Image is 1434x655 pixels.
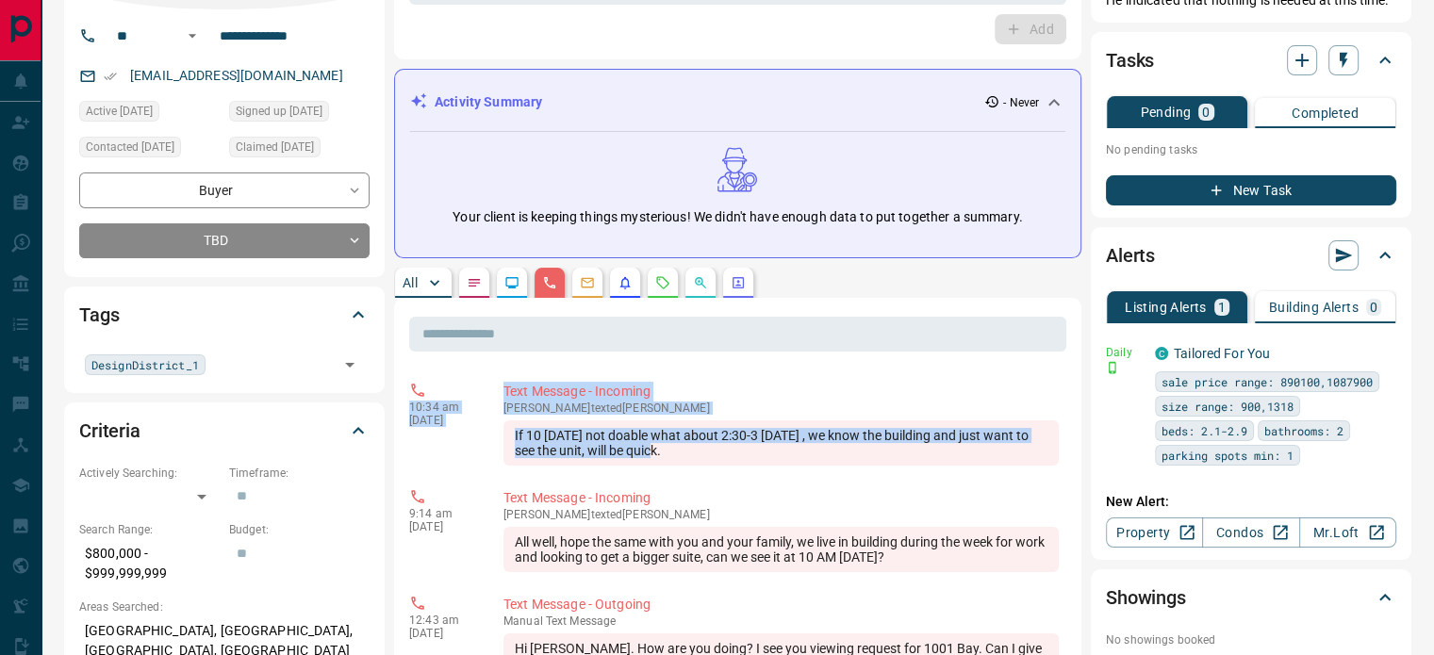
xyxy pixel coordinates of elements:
div: Fri Dec 31 2021 [79,101,220,127]
p: $800,000 - $999,999,999 [79,538,220,589]
svg: Email Verified [104,70,117,83]
p: Areas Searched: [79,598,370,615]
svg: Push Notification Only [1106,361,1119,374]
h2: Showings [1106,582,1186,613]
p: [PERSON_NAME] texted [PERSON_NAME] [503,401,1059,415]
a: Tailored For You [1174,346,1270,361]
p: No showings booked [1106,631,1396,648]
a: [EMAIL_ADDRESS][DOMAIN_NAME] [130,68,343,83]
button: New Task [1106,175,1396,205]
span: manual [503,614,543,628]
p: Pending [1140,106,1191,119]
p: Completed [1292,106,1359,120]
div: Buyer [79,172,370,207]
svg: Opportunities [693,275,708,290]
p: 10:34 am [409,401,475,414]
p: [DATE] [409,627,475,640]
div: TBD [79,223,370,258]
p: Daily [1106,344,1144,361]
p: Building Alerts [1269,301,1359,314]
p: Activity Summary [435,92,542,112]
p: 0 [1202,106,1210,119]
p: Timeframe: [229,465,370,482]
span: beds: 2.1-2.9 [1162,421,1247,440]
span: Signed up [DATE] [236,102,322,121]
span: parking spots min: 1 [1162,446,1294,465]
div: Thu Mar 11 2021 [229,101,370,127]
p: New Alert: [1106,492,1396,512]
div: Tags [79,292,370,337]
svg: Lead Browsing Activity [504,275,519,290]
div: Fri Mar 12 2021 [229,137,370,163]
div: Tue Mar 29 2022 [79,137,220,163]
p: No pending tasks [1106,136,1396,164]
a: Property [1106,517,1203,548]
a: Mr.Loft [1299,517,1396,548]
h2: Tags [79,300,119,330]
svg: Calls [542,275,557,290]
span: sale price range: 890100,1087900 [1162,372,1373,391]
svg: Notes [467,275,482,290]
div: Activity Summary- Never [410,85,1065,120]
h2: Tasks [1106,45,1154,75]
div: Criteria [79,408,370,453]
a: Condos [1202,517,1299,548]
p: Search Range: [79,521,220,538]
p: 12:43 am [409,614,475,627]
p: - Never [1003,94,1039,111]
button: Open [181,25,204,47]
span: DesignDistrict_1 [91,355,199,374]
div: All well, hope the same with you and your family, we live in building during the week for work an... [503,527,1059,572]
div: Alerts [1106,233,1396,278]
div: Tasks [1106,38,1396,83]
p: [DATE] [409,414,475,427]
span: bathrooms: 2 [1264,421,1343,440]
span: Active [DATE] [86,102,153,121]
div: If 10 [DATE] not doable what about 2:30-3 [DATE] , we know the building and just want to see the ... [503,420,1059,466]
p: 0 [1370,301,1377,314]
span: size range: 900,1318 [1162,397,1294,416]
svg: Agent Actions [731,275,746,290]
p: [PERSON_NAME] texted [PERSON_NAME] [503,508,1059,521]
p: Text Message [503,614,1059,628]
svg: Requests [655,275,670,290]
div: condos.ca [1155,347,1168,360]
p: Your client is keeping things mysterious! We didn't have enough data to put together a summary. [453,207,1022,227]
p: Actively Searching: [79,465,220,482]
p: Text Message - Incoming [503,488,1059,508]
p: Budget: [229,521,370,538]
p: Text Message - Outgoing [503,595,1059,614]
p: [DATE] [409,520,475,533]
p: Listing Alerts [1125,301,1207,314]
h2: Alerts [1106,240,1155,270]
svg: Emails [580,275,595,290]
span: Claimed [DATE] [236,138,314,156]
p: Text Message - Incoming [503,382,1059,401]
svg: Listing Alerts [618,275,633,290]
h2: Criteria [79,416,140,446]
div: Showings [1106,575,1396,620]
span: Contacted [DATE] [86,138,174,156]
button: Open [337,352,363,378]
p: 9:14 am [409,507,475,520]
p: All [403,276,418,289]
p: 1 [1218,301,1226,314]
